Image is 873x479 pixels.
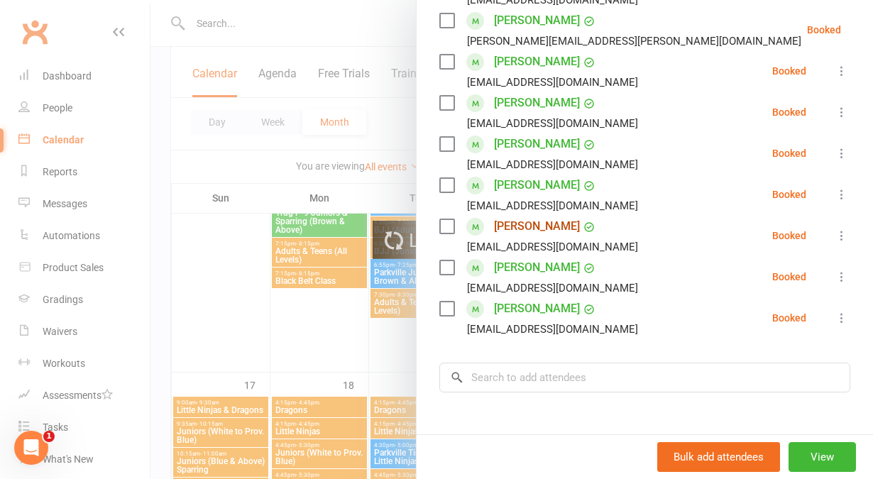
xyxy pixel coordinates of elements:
[467,114,638,133] div: [EMAIL_ADDRESS][DOMAIN_NAME]
[14,431,48,465] iframe: Intercom live chat
[772,189,806,199] div: Booked
[467,197,638,215] div: [EMAIL_ADDRESS][DOMAIN_NAME]
[494,92,580,114] a: [PERSON_NAME]
[43,431,55,442] span: 1
[494,133,580,155] a: [PERSON_NAME]
[467,238,638,256] div: [EMAIL_ADDRESS][DOMAIN_NAME]
[772,148,806,158] div: Booked
[657,442,780,472] button: Bulk add attendees
[772,66,806,76] div: Booked
[772,231,806,241] div: Booked
[494,215,580,238] a: [PERSON_NAME]
[772,313,806,323] div: Booked
[494,297,580,320] a: [PERSON_NAME]
[789,442,856,472] button: View
[467,32,801,50] div: [PERSON_NAME][EMAIL_ADDRESS][PERSON_NAME][DOMAIN_NAME]
[467,320,638,338] div: [EMAIL_ADDRESS][DOMAIN_NAME]
[807,25,841,35] div: Booked
[467,279,638,297] div: [EMAIL_ADDRESS][DOMAIN_NAME]
[494,9,580,32] a: [PERSON_NAME]
[772,107,806,117] div: Booked
[467,73,638,92] div: [EMAIL_ADDRESS][DOMAIN_NAME]
[494,256,580,279] a: [PERSON_NAME]
[772,272,806,282] div: Booked
[494,174,580,197] a: [PERSON_NAME]
[439,363,850,392] input: Search to add attendees
[494,50,580,73] a: [PERSON_NAME]
[439,431,477,451] div: Notes
[467,155,638,174] div: [EMAIL_ADDRESS][DOMAIN_NAME]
